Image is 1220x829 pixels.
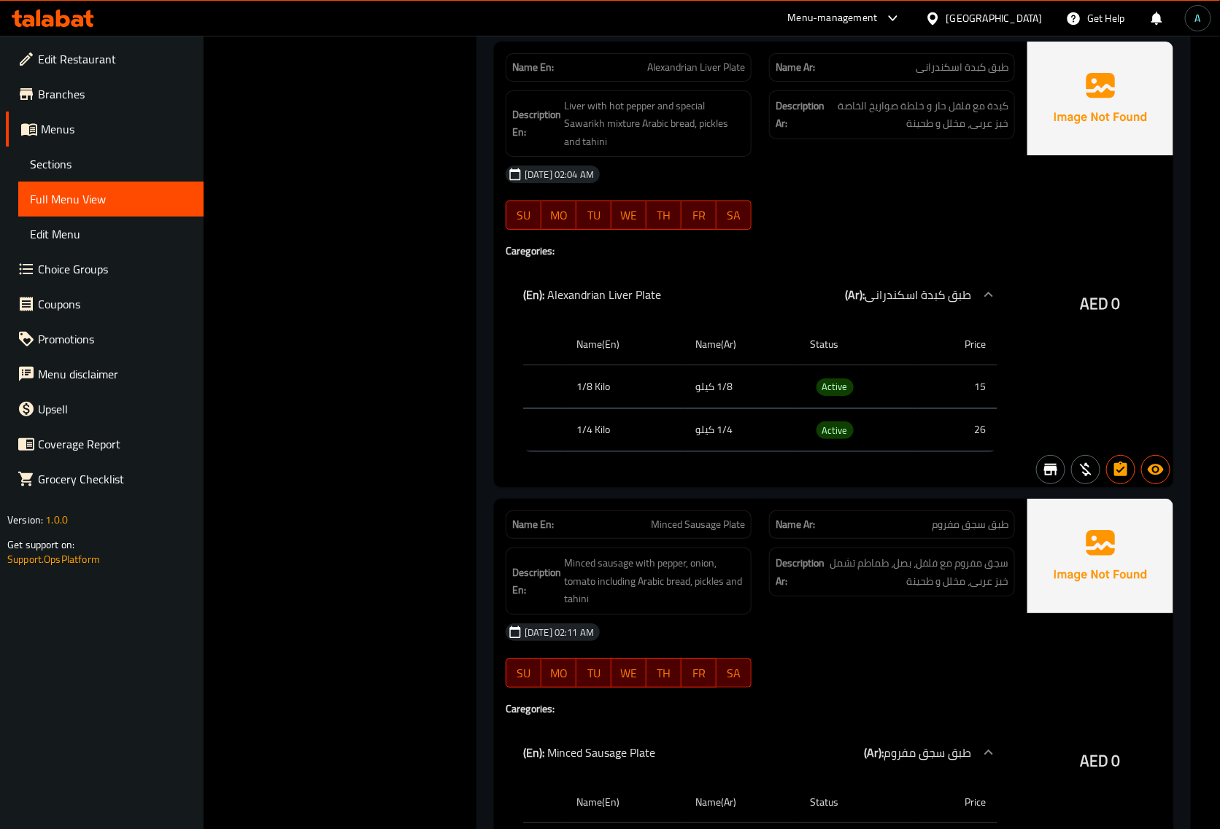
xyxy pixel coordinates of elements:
h4: Caregories: [506,244,1015,258]
a: Branches [6,77,204,112]
a: Sections [18,147,204,182]
button: SU [506,658,541,688]
button: FR [682,201,717,230]
span: [DATE] 02:11 AM [519,626,600,639]
table: choices table [523,324,997,452]
a: Coupons [6,287,204,322]
th: Name(Ar) [684,324,799,365]
span: Grocery Checklist [38,470,192,488]
span: Get support on: [7,535,74,554]
span: A [1195,10,1201,26]
th: Name(Ar) [684,782,799,823]
strong: Description Ar: [776,554,825,590]
button: SA [717,658,752,688]
div: [GEOGRAPHIC_DATA] [946,10,1043,26]
span: Active [816,422,854,439]
a: Promotions [6,322,204,357]
h4: Caregories: [506,701,1015,716]
span: Edit Restaurant [38,50,192,68]
button: MO [541,658,576,688]
button: SA [717,201,752,230]
button: Available [1141,455,1170,484]
span: Minced sausage with pepper, onion, tomato including Arabic bread, pickles and tahini [564,554,745,608]
img: Ae5nvW7+0k+MAAAAAElFTkSuQmCC [1027,42,1173,155]
button: Has choices [1106,455,1135,484]
span: Minced Sausage Plate [651,517,745,532]
span: Upsell [38,400,192,418]
strong: Name Ar: [776,517,815,532]
th: 1/4 Kilo [565,408,684,451]
span: Version: [7,510,43,529]
span: MO [547,205,571,226]
p: Alexandrian Liver Plate [523,286,661,303]
th: Status [799,324,918,365]
td: 1/8 كيلو [684,365,799,408]
div: (En): Minced Sausage Plate(Ar):طبق سجق مفروم [506,729,1015,776]
span: SA [722,205,746,226]
span: SU [512,205,536,226]
span: TH [652,663,676,684]
a: Menu disclaimer [6,357,204,392]
b: (En): [523,284,544,305]
button: TH [646,658,682,688]
span: 1.0.0 [45,510,68,529]
span: سجق مفروم مع فلفل، بصل، طماطم تشمل خبز عربى، مخلل و طحينة [827,554,1008,590]
span: AED [1080,747,1108,775]
a: Menus [6,112,204,147]
span: FR [687,205,711,226]
span: Alexandrian Liver Plate [647,60,745,75]
strong: Name En: [512,60,554,75]
a: Edit Menu [18,217,204,252]
div: Menu-management [788,9,878,27]
th: Price [918,324,997,365]
span: Choice Groups [38,260,192,278]
th: Name(En) [565,782,684,823]
td: 26 [918,408,997,451]
button: TU [576,658,611,688]
span: FR [687,663,711,684]
b: (Ar): [864,742,884,763]
th: 1/8 Kilo [565,365,684,408]
span: MO [547,663,571,684]
button: Not branch specific item [1036,455,1065,484]
span: طبق سجق مفروم [884,742,971,763]
span: TU [582,663,606,684]
td: 15 [918,365,997,408]
strong: Description En: [512,106,561,141]
span: Sections [30,155,192,173]
button: FR [682,658,717,688]
div: (En): Alexandrian Liver Plate(Ar):طبق كبدة اسكندرانى [506,271,1015,318]
span: Menus [41,120,192,138]
strong: Name Ar: [776,60,815,75]
a: Full Menu View [18,182,204,217]
span: Coupons [38,295,192,313]
a: Coverage Report [6,427,204,462]
button: SU [506,201,541,230]
span: طبق كبدة اسكندرانى [916,60,1008,75]
button: TU [576,201,611,230]
a: Grocery Checklist [6,462,204,497]
td: 1/4 كيلو [684,408,799,451]
th: Name(En) [565,324,684,365]
img: Ae5nvW7+0k+MAAAAAElFTkSuQmCC [1027,499,1173,612]
span: Full Menu View [30,190,192,208]
th: Price [918,782,997,823]
strong: Description Ar: [776,97,825,133]
b: (Ar): [845,284,865,305]
span: Active [816,378,854,395]
span: طبق سجق مفروم [932,517,1008,532]
a: Choice Groups [6,252,204,287]
span: كبدة مع فلفل حار و خلطة صواريخ الخاصة خبز عربى، مخلل و طحينة [827,97,1008,133]
span: WE [617,663,641,684]
div: Active [816,378,854,396]
span: [DATE] 02:04 AM [519,168,600,182]
span: TU [582,205,606,226]
a: Edit Restaurant [6,42,204,77]
strong: Description En: [512,564,561,599]
span: TH [652,205,676,226]
button: TH [646,201,682,230]
span: WE [617,205,641,226]
span: Coverage Report [38,435,192,453]
strong: Name En: [512,517,554,532]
